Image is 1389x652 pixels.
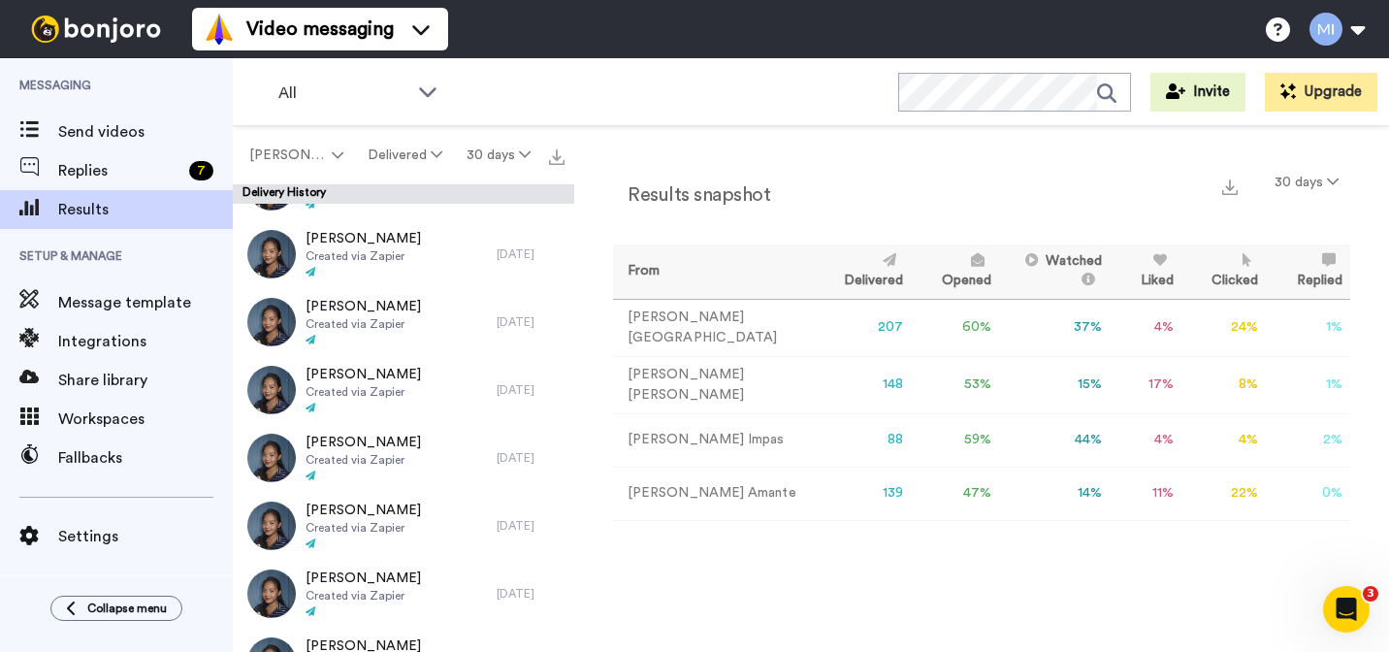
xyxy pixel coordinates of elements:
button: Export all results that match these filters now. [543,141,570,170]
button: Collapse menu [50,596,182,621]
th: From [613,244,814,299]
button: Export a summary of each team member’s results that match this filter now. [1216,172,1244,200]
span: Created via Zapier [306,520,421,536]
a: [PERSON_NAME]Created via Zapier[DATE] [233,492,574,560]
button: Upgrade [1265,73,1377,112]
td: 88 [814,413,912,467]
span: [PERSON_NAME] [249,146,328,165]
div: [DATE] [497,586,565,602]
img: f872ddf9-be9b-4898-8a24-e8eb1b6a222b-thumb.jpg [247,230,296,278]
img: bj-logo-header-white.svg [23,16,169,43]
span: Settings [58,525,233,548]
a: [PERSON_NAME]Created via Zapier[DATE] [233,424,574,492]
span: Created via Zapier [306,248,421,264]
td: 47 % [911,467,999,520]
td: 37 % [999,299,1110,356]
a: [PERSON_NAME]Created via Zapier[DATE] [233,288,574,356]
img: 05157437-11da-4056-ab76-f7e6f2059b92-thumb.jpg [247,366,296,414]
td: 4 % [1110,413,1181,467]
span: Results [58,198,233,221]
span: Created via Zapier [306,316,421,332]
th: Opened [911,244,999,299]
td: 139 [814,467,912,520]
button: 30 days [455,138,543,173]
div: [DATE] [497,450,565,466]
td: 22 % [1181,467,1267,520]
td: [PERSON_NAME] [GEOGRAPHIC_DATA] [613,299,814,356]
th: Delivered [814,244,912,299]
img: b3227d83-08fd-4dd1-9c93-1d342df664d4-thumb.jpg [247,570,296,618]
td: 14 % [999,467,1110,520]
td: 4 % [1181,413,1267,467]
td: 2 % [1266,413,1350,467]
span: [PERSON_NAME] [306,229,421,248]
span: [PERSON_NAME] [306,569,421,588]
img: dd6839b0-e33e-425d-9d7e-fd0536a069af-thumb.jpg [247,298,296,346]
th: Watched [999,244,1110,299]
div: [DATE] [497,246,565,262]
span: Share library [58,369,233,392]
span: Created via Zapier [306,452,421,468]
span: All [278,81,408,105]
span: Created via Zapier [306,384,421,400]
div: Delivery History [233,184,574,204]
button: 30 days [1263,165,1350,200]
th: Liked [1110,244,1181,299]
td: 15 % [999,356,1110,413]
button: Delivered [355,138,454,173]
td: 60 % [911,299,999,356]
div: [DATE] [497,314,565,330]
img: export.svg [1222,179,1238,195]
td: 8 % [1181,356,1267,413]
span: Created via Zapier [306,588,421,603]
a: [PERSON_NAME]Created via Zapier[DATE] [233,220,574,288]
th: Clicked [1181,244,1267,299]
div: 7 [189,161,213,180]
a: [PERSON_NAME]Created via Zapier[DATE] [233,560,574,628]
td: 1 % [1266,299,1350,356]
span: Integrations [58,330,233,353]
td: 4 % [1110,299,1181,356]
td: 1 % [1266,356,1350,413]
span: Collapse menu [87,601,167,616]
span: 3 [1363,586,1378,602]
td: 17 % [1110,356,1181,413]
td: 11 % [1110,467,1181,520]
td: 148 [814,356,912,413]
span: Send videos [58,120,233,144]
iframe: Intercom live chat [1323,586,1370,633]
td: 24 % [1181,299,1267,356]
a: [PERSON_NAME]Created via Zapier[DATE] [233,356,574,424]
img: vm-color.svg [204,14,235,45]
img: cb0e8877-d657-4c17-96b5-46206da97b8b-thumb.jpg [247,502,296,550]
th: Replied [1266,244,1350,299]
td: 44 % [999,413,1110,467]
div: [DATE] [497,382,565,398]
button: [PERSON_NAME] [237,138,355,173]
span: [PERSON_NAME] [306,501,421,520]
td: [PERSON_NAME] Impas [613,413,814,467]
span: [PERSON_NAME] [306,433,421,452]
span: Workspaces [58,407,233,431]
span: Video messaging [246,16,394,43]
td: [PERSON_NAME] Amante [613,467,814,520]
span: Message template [58,291,233,314]
span: [PERSON_NAME] [306,297,421,316]
span: Replies [58,159,181,182]
button: Invite [1150,73,1245,112]
td: [PERSON_NAME] [PERSON_NAME] [613,356,814,413]
span: Fallbacks [58,446,233,470]
td: 53 % [911,356,999,413]
h2: Results snapshot [613,184,770,206]
td: 59 % [911,413,999,467]
span: [PERSON_NAME] [306,365,421,384]
td: 0 % [1266,467,1350,520]
img: export.svg [549,149,565,165]
div: [DATE] [497,518,565,534]
img: a5a9c418-26f4-4491-95e2-0e5e441362b8-thumb.jpg [247,434,296,482]
td: 207 [814,299,912,356]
